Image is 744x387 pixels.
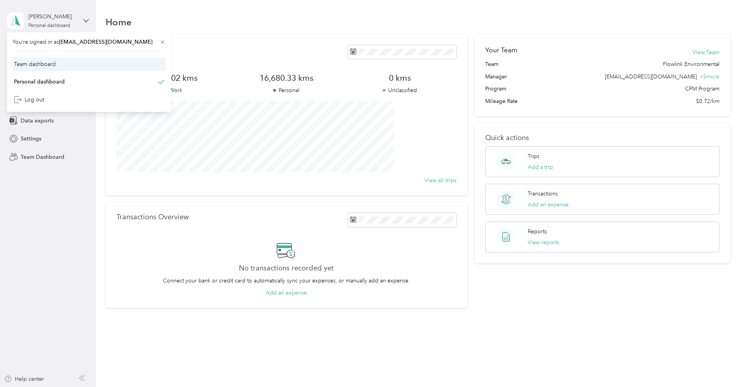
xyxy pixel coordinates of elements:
[485,73,507,81] span: Manager
[343,86,456,94] p: Unclassified
[14,96,44,104] div: Log out
[528,227,547,236] p: Reports
[117,213,189,221] p: Transactions Overview
[528,201,569,209] button: Add an expense
[343,73,456,83] span: 0 kms
[485,45,517,55] h2: Your Team
[693,48,719,57] button: View Team
[528,152,539,160] p: Trips
[685,85,719,93] span: CPM Program
[14,78,65,86] div: Personal dashboard
[4,375,44,383] button: Help center
[14,60,56,68] div: Team dashboard
[485,85,506,93] span: Program
[230,86,343,94] p: Personal
[163,277,410,285] p: Connect your bank or credit card to automatically sync your expenses, or manually add an expense.
[485,97,518,105] span: Mileage Rate
[230,73,343,83] span: 16,680.33 kms
[605,73,697,80] span: [EMAIL_ADDRESS][DOMAIN_NAME]
[21,153,64,161] span: Team Dashboard
[21,117,54,125] span: Data exports
[696,97,719,105] span: $0.72/km
[28,23,70,28] div: Personal dashboard
[239,264,334,272] h2: No transactions recorded yet
[117,86,230,94] p: Work
[117,73,230,83] span: 1,595.02 kms
[485,134,720,142] p: Quick actions
[266,289,307,297] button: Add an expense
[663,60,719,68] span: Flowlink Environmental
[485,60,498,68] span: Team
[700,73,719,80] span: + 5 more
[59,39,152,45] span: [EMAIL_ADDRESS][DOMAIN_NAME]
[12,38,166,46] span: You’re signed in as
[528,238,559,247] button: View reports
[106,18,132,26] h1: Home
[28,12,77,21] div: [PERSON_NAME]
[528,190,558,198] p: Transactions
[528,163,553,171] button: Add a trip
[21,135,41,143] span: Settings
[700,343,744,387] iframe: Everlance-gr Chat Button Frame
[424,176,456,185] button: View all trips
